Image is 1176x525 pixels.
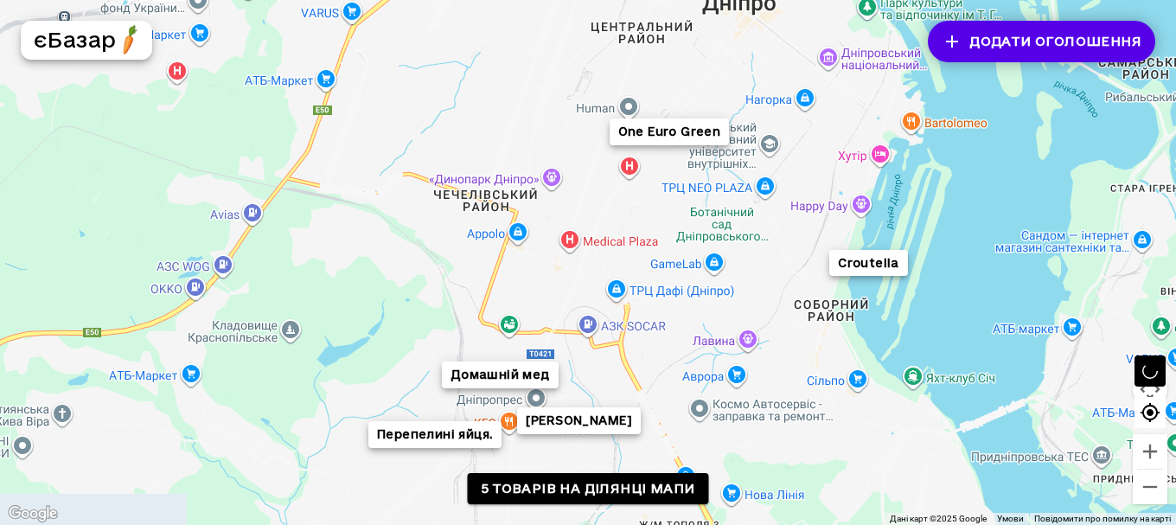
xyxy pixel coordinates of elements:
[1133,372,1167,407] button: Налаштування камери на Картах
[1133,434,1167,469] button: Збільшити
[442,362,559,388] button: Домашній мед
[114,24,144,54] img: logo
[997,514,1024,523] a: Умови
[21,21,152,60] button: єБазарlogo
[1034,514,1171,523] a: Повідомити про помилку на карті
[368,421,502,448] button: Перепелині яйця.
[4,503,61,525] a: Відкрити цю область на Картах Google (відкриється нове вікно)
[34,26,116,54] h5: єБазар
[890,514,987,523] span: Дані карт ©2025 Google
[4,503,61,525] img: Google
[517,407,641,434] button: [PERSON_NAME]
[468,473,709,505] a: 5 товарів на ділянці мапи
[610,118,730,144] button: One Euro Green
[829,249,908,276] button: Croutella
[928,21,1155,62] button: Додати оголошення
[1133,470,1167,504] button: Зменшити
